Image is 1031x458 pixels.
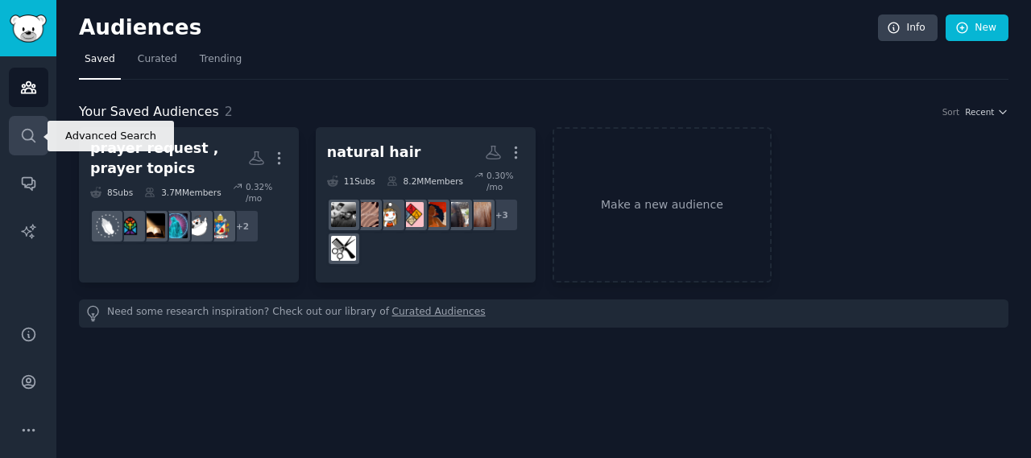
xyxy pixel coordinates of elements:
[487,170,524,192] div: 0.30 % /mo
[79,127,299,283] a: prayer request , prayer topics8Subs3.7MMembers0.32% /mo+2CatholicatheismCatholicWomenbiblereading...
[878,14,938,42] a: Info
[946,14,1008,42] a: New
[79,299,1008,328] div: Need some research inspiration? Check out our library of
[327,142,421,163] div: natural hair
[392,305,486,322] a: Curated Audiences
[85,52,115,67] span: Saved
[485,198,519,232] div: + 3
[226,209,259,243] div: + 2
[942,106,960,118] div: Sort
[331,202,356,227] img: BlackHair
[399,202,424,227] img: HaircareScience
[138,52,177,67] span: Curated
[132,47,183,80] a: Curated
[208,213,233,238] img: Catholic
[354,202,379,227] img: longhair
[95,213,120,238] img: PrayerRequests
[140,213,165,238] img: biblereading
[421,202,446,227] img: blackgirls
[194,47,247,80] a: Trending
[200,52,242,67] span: Trending
[965,106,1008,118] button: Recent
[331,236,356,261] img: Hair
[376,202,401,227] img: CurlyHairCare
[387,170,463,192] div: 8.2M Members
[79,102,219,122] span: Your Saved Audiences
[246,181,288,204] div: 0.32 % /mo
[90,181,133,204] div: 8 Sub s
[553,127,772,283] a: Make a new audience
[327,170,375,192] div: 11 Sub s
[965,106,994,118] span: Recent
[466,202,491,227] img: finehair
[79,15,878,41] h2: Audiences
[118,213,143,238] img: Christianity
[225,104,233,119] span: 2
[163,213,188,238] img: CatholicWomen
[79,47,121,80] a: Saved
[185,213,210,238] img: atheism
[444,202,469,227] img: locs
[90,138,248,178] div: prayer request , prayer topics
[316,127,536,283] a: natural hair11Subs8.2MMembers0.30% /mo+3finehairlocsblackgirlsHaircareScienceCurlyHairCarelonghai...
[10,14,47,43] img: GummySearch logo
[144,181,221,204] div: 3.7M Members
